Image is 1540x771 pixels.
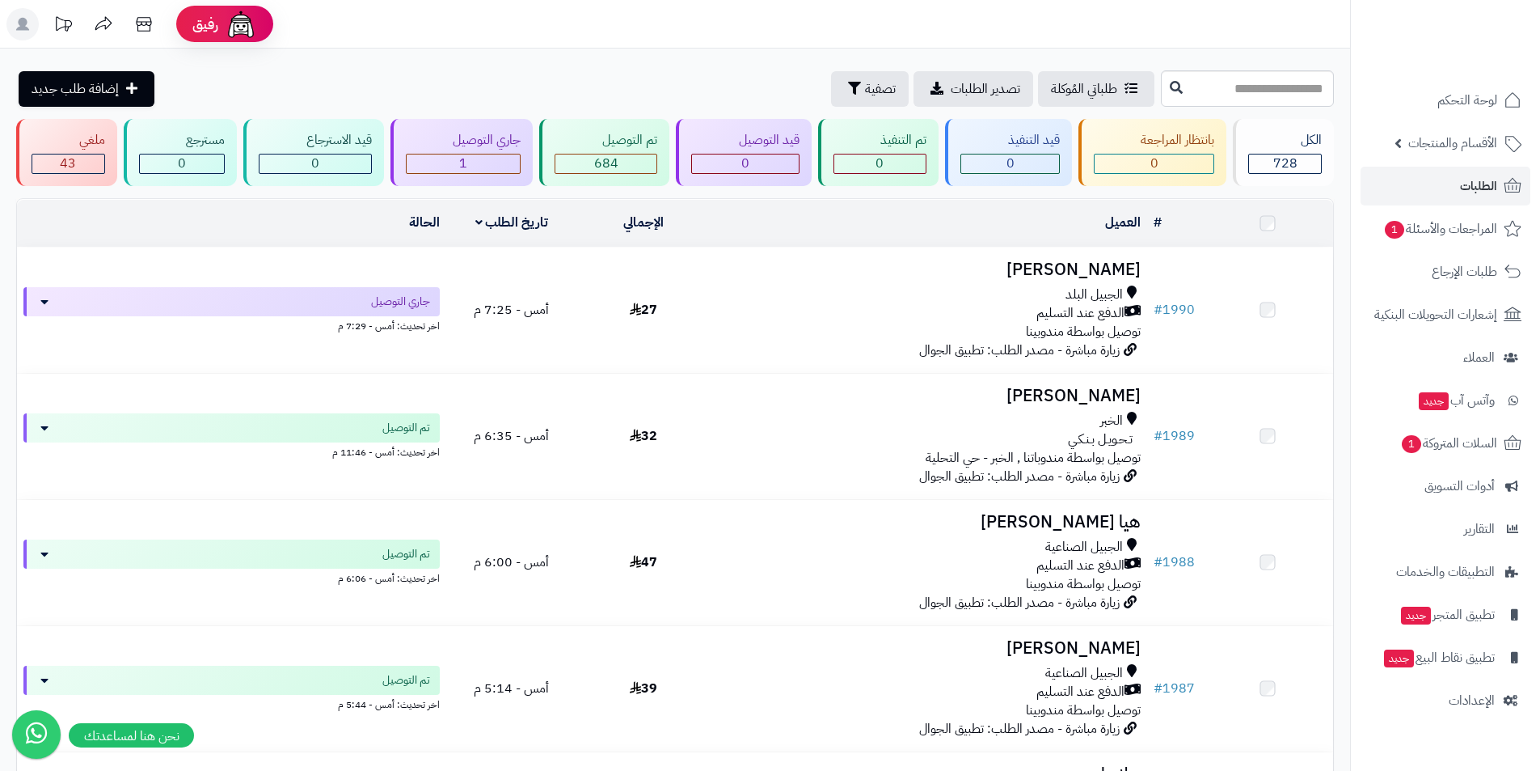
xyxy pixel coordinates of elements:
[1154,300,1195,320] a: #1990
[474,679,549,698] span: أمس - 5:14 م
[919,593,1120,612] span: زيارة مباشرة - مصدر الطلب: تطبيق الجوال
[1361,595,1530,634] a: تطبيق المتجرجديد
[1075,119,1230,186] a: بانتظار المراجعة 0
[1150,154,1158,173] span: 0
[1401,607,1431,625] span: جديد
[919,467,1120,486] span: زيارة مباشرة - مصدر الطلب: تطبيق الجوال
[715,261,1141,279] h3: [PERSON_NAME]
[475,213,549,232] a: تاريخ الطلب
[926,448,1141,468] span: توصيل بواسطة مندوباتنا , الخبر - حي التحلية
[1154,300,1162,320] span: #
[630,300,657,320] span: 27
[1154,553,1195,572] a: #1988
[875,154,884,173] span: 0
[1383,218,1497,240] span: المراجعات والأسئلة
[1095,155,1214,173] div: 0
[1006,154,1015,173] span: 0
[1361,467,1530,506] a: أدوات التسويق
[32,131,105,150] div: ملغي
[919,341,1120,360] span: زيارة مباشرة - مصدر الطلب: تطبيق الجوال
[1230,119,1337,186] a: الكل728
[865,79,896,99] span: تصفية
[1460,175,1497,197] span: الطلبات
[382,546,430,562] span: تم التوصيل
[225,8,257,40] img: ai-face.png
[951,79,1020,99] span: تصدير الطلبات
[1094,131,1215,150] div: بانتظار المراجعة
[1045,538,1123,557] span: الجبيل الصناعية
[1105,213,1141,232] a: العميل
[139,131,226,150] div: مسترجع
[43,8,83,44] a: تحديثات المنصة
[1419,392,1449,410] span: جديد
[60,154,76,173] span: 43
[1396,561,1495,583] span: التطبيقات والخدمات
[382,672,430,688] span: تم التوصيل
[23,443,440,460] div: اخر تحديث: أمس - 11:46 م
[1036,304,1124,323] span: الدفع عند التسليم
[1361,424,1530,463] a: السلات المتروكة1
[1402,435,1421,453] span: 1
[1026,322,1141,341] span: توصيل بواسطة مندوبينا
[371,294,430,310] span: جاري التوصيل
[23,316,440,333] div: اخر تحديث: أمس - 7:29 م
[1361,681,1530,720] a: الإعدادات
[1361,167,1530,205] a: الطلبات
[715,387,1141,405] h3: [PERSON_NAME]
[459,154,467,173] span: 1
[630,679,657,698] span: 39
[1154,679,1195,698] a: #1987
[32,155,104,173] div: 43
[1154,426,1195,446] a: #1989
[741,154,749,173] span: 0
[1273,154,1297,173] span: 728
[1154,553,1162,572] span: #
[382,420,430,436] span: تم التوصيل
[259,131,372,150] div: قيد الاسترجاع
[387,119,537,186] a: جاري التوصيل 1
[942,119,1075,186] a: قيد التنفيذ 0
[1045,664,1123,683] span: الجبيل الصناعية
[32,79,119,99] span: إضافة طلب جديد
[1068,430,1133,449] span: تـحـويـل بـنـكـي
[1424,475,1495,498] span: أدوات التسويق
[1361,338,1530,377] a: العملاء
[1065,286,1123,304] span: الجبيل البلد
[1038,71,1154,107] a: طلباتي المُوكلة
[1449,689,1495,712] span: الإعدادات
[1154,213,1162,232] a: #
[630,553,657,572] span: 47
[692,155,799,173] div: 0
[715,639,1141,658] h3: [PERSON_NAME]
[1399,604,1495,626] span: تطبيق المتجر
[960,131,1060,150] div: قيد التنفيذ
[1361,81,1530,120] a: لوحة التحكم
[474,426,549,446] span: أمس - 6:35 م
[1432,261,1497,283] span: طلبات الإرجاع
[1361,295,1530,334] a: إشعارات التحويلات البنكية
[961,155,1059,173] div: 0
[1400,432,1497,455] span: السلات المتروكة
[1361,638,1530,677] a: تطبيق نقاط البيعجديد
[407,155,521,173] div: 1
[1361,252,1530,291] a: طلبات الإرجاع
[1382,646,1495,669] span: تطبيق نقاط البيع
[406,131,521,150] div: جاري التوصيل
[1384,650,1414,667] span: جديد
[1154,679,1162,698] span: #
[23,695,440,712] div: اخر تحديث: أمس - 5:44 م
[1154,426,1162,446] span: #
[673,119,815,186] a: قيد التوصيل 0
[1361,553,1530,591] a: التطبيقات والخدمات
[474,553,549,572] span: أمس - 6:00 م
[1408,132,1497,155] span: الأقسام والمنتجات
[1026,574,1141,594] span: توصيل بواسطة مندوبينا
[1361,210,1530,248] a: المراجعات والأسئلة1
[1051,79,1117,99] span: طلباتي المُوكلة
[1036,557,1124,575] span: الدفع عند التسليم
[140,155,225,173] div: 0
[311,154,319,173] span: 0
[1430,45,1525,79] img: logo-2.png
[831,71,909,107] button: تصفية
[13,119,120,186] a: ملغي 43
